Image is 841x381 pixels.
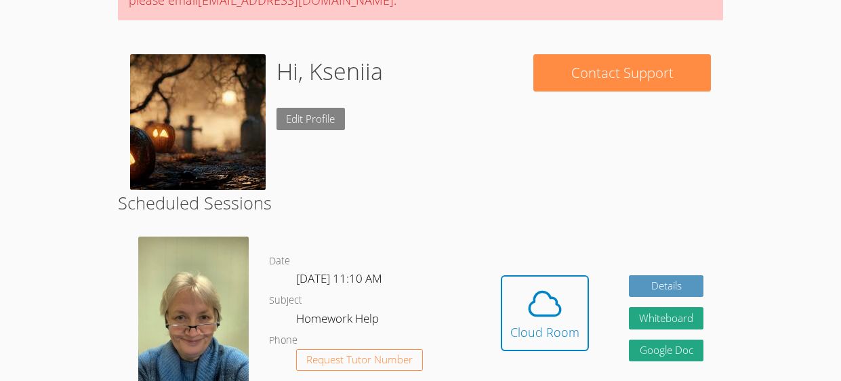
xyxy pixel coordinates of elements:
[306,355,413,365] span: Request Tutor Number
[130,54,266,190] img: halloween-gettyimages-1424736925.jpg
[629,275,703,298] a: Details
[269,332,298,349] dt: Phone
[296,309,382,332] dd: Homework Help
[510,323,579,342] div: Cloud Room
[276,108,346,130] a: Edit Profile
[533,54,711,92] button: Contact Support
[629,307,703,329] button: Whiteboard
[276,54,383,89] h1: Hi, Kseniia
[501,275,589,351] button: Cloud Room
[629,340,703,362] a: Google Doc
[269,253,290,270] dt: Date
[269,292,302,309] dt: Subject
[118,190,724,216] h2: Scheduled Sessions
[296,270,382,286] span: [DATE] 11:10 AM
[296,349,423,372] button: Request Tutor Number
